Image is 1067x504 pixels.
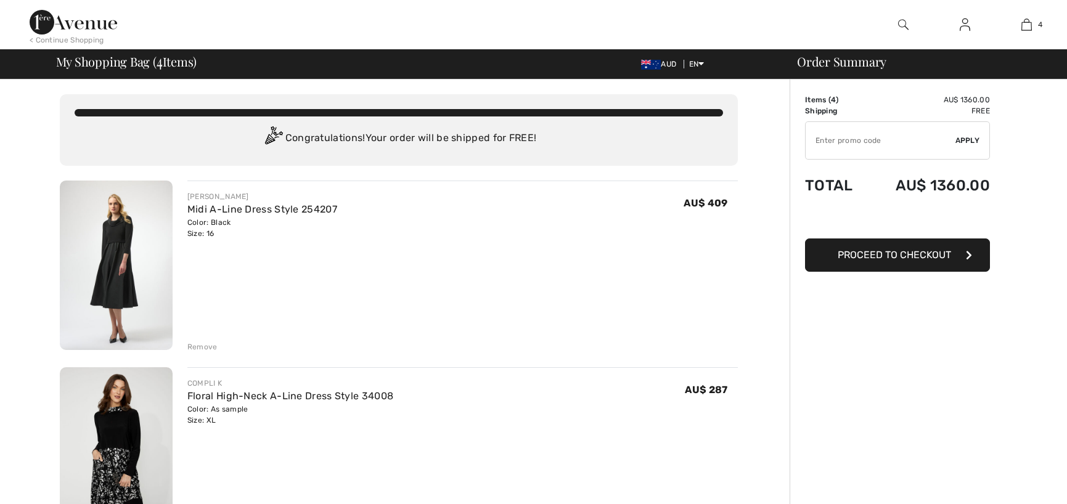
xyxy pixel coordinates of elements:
[805,165,867,206] td: Total
[867,165,990,206] td: AU$ 1360.00
[898,17,909,32] img: search the website
[75,126,723,151] div: Congratulations! Your order will be shipped for FREE!
[157,52,163,68] span: 4
[187,404,393,426] div: Color: As sample Size: XL
[955,135,980,146] span: Apply
[867,105,990,116] td: Free
[187,191,337,202] div: [PERSON_NAME]
[838,249,951,261] span: Proceed to Checkout
[1021,17,1032,32] img: My Bag
[187,203,337,215] a: Midi A-Line Dress Style 254207
[187,341,218,352] div: Remove
[60,181,173,350] img: Midi A-Line Dress Style 254207
[685,384,727,396] span: AU$ 287
[641,60,681,68] span: AUD
[187,378,393,389] div: COMPLI K
[960,17,970,32] img: My Info
[806,122,955,159] input: Promo code
[689,60,705,68] span: EN
[805,94,867,105] td: Items ( )
[641,60,661,70] img: Australian Dollar
[805,105,867,116] td: Shipping
[684,197,727,209] span: AU$ 409
[782,55,1060,68] div: Order Summary
[805,206,990,234] iframe: PayPal
[950,17,980,33] a: Sign In
[996,17,1057,32] a: 4
[261,126,285,151] img: Congratulation2.svg
[187,390,393,402] a: Floral High-Neck A-Line Dress Style 34008
[831,96,836,104] span: 4
[187,217,337,239] div: Color: Black Size: 16
[56,55,197,68] span: My Shopping Bag ( Items)
[30,10,117,35] img: 1ère Avenue
[30,35,104,46] div: < Continue Shopping
[867,94,990,105] td: AU$ 1360.00
[1038,19,1042,30] span: 4
[805,238,990,272] button: Proceed to Checkout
